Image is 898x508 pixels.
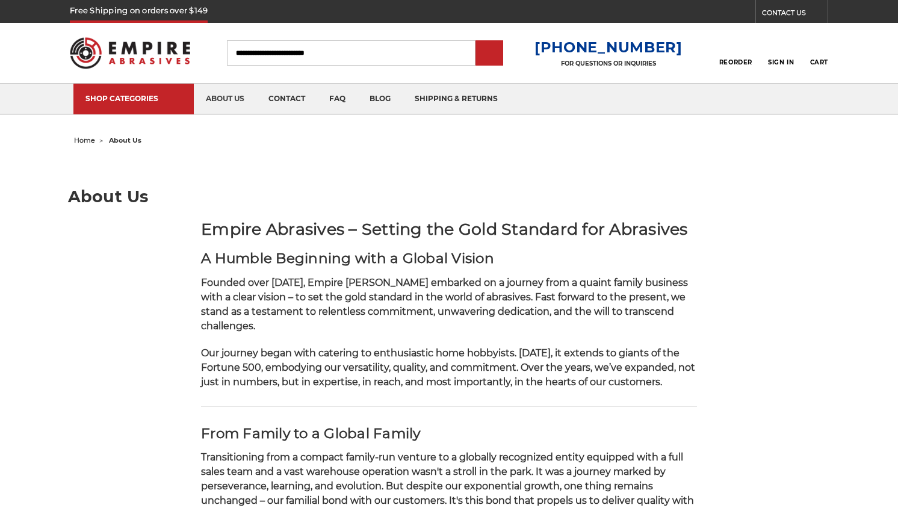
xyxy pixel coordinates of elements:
span: Cart [810,58,828,66]
img: Empire Abrasives [70,29,190,76]
span: Our journey began with catering to enthusiastic home hobbyists. [DATE], it extends to giants of t... [201,347,695,388]
a: faq [317,84,358,114]
a: contact [256,84,317,114]
span: Founded over [DATE], Empire [PERSON_NAME] embarked on a journey from a quaint family business wit... [201,277,688,332]
p: FOR QUESTIONS OR INQUIRIES [534,60,683,67]
span: Sign In [768,58,794,66]
strong: A Humble Beginning with a Global Vision [201,250,494,267]
h1: About Us [68,188,831,205]
a: [PHONE_NUMBER] [534,39,683,56]
div: SHOP CATEGORIES [85,94,182,103]
strong: From Family to a Global Family [201,425,421,442]
strong: Empire Abrasives – Setting the Gold Standard for Abrasives [201,219,688,239]
a: about us [194,84,256,114]
a: CONTACT US [762,6,828,23]
span: about us [109,136,141,144]
a: shipping & returns [403,84,510,114]
a: Reorder [719,40,752,66]
span: Reorder [719,58,752,66]
a: blog [358,84,403,114]
input: Submit [477,42,501,66]
a: Cart [810,40,828,66]
a: home [74,136,95,144]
